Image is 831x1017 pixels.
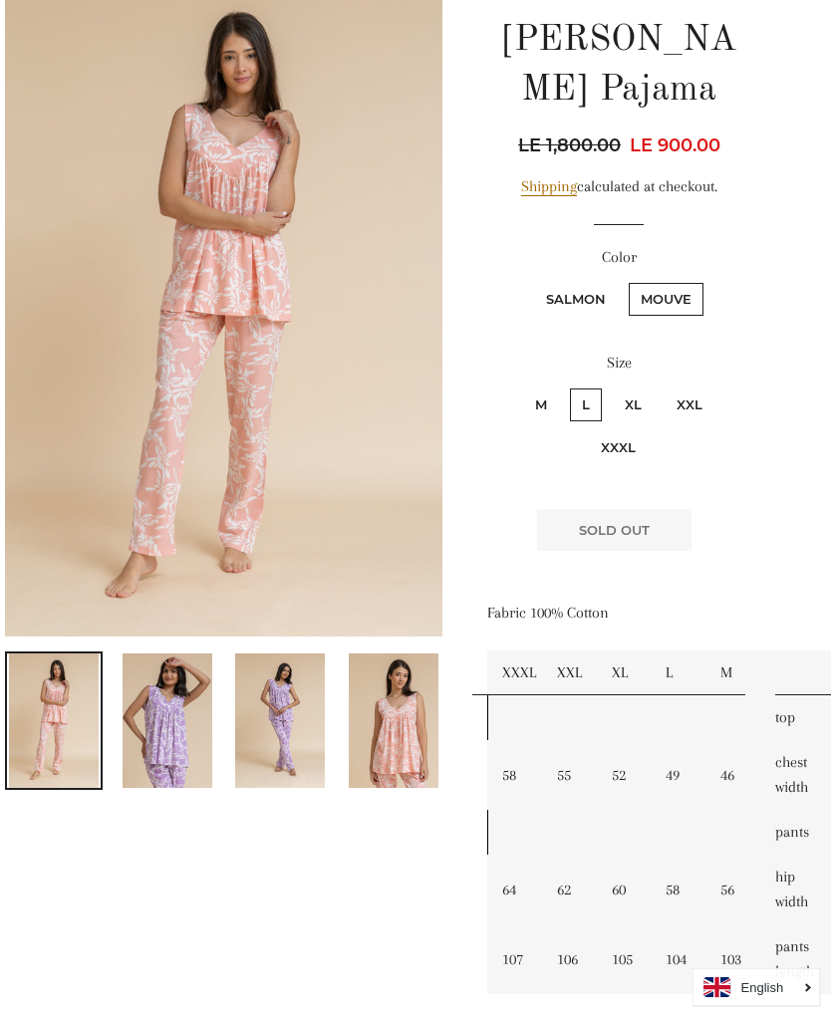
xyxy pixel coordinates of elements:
td: L [652,651,706,696]
i: English [741,981,784,994]
label: XL [614,389,655,422]
label: L [571,389,603,422]
td: 58 [652,856,706,925]
td: 52 [598,741,653,811]
td: 62 [543,856,598,925]
label: XXXL [590,432,649,465]
td: 103 [706,925,761,995]
img: Load image into Gallery viewer, Lail Pajama [236,654,326,789]
td: 104 [652,925,706,995]
td: 60 [598,856,653,925]
label: Salmon [535,284,619,317]
div: calculated at checkout. [488,175,752,200]
img: Load image into Gallery viewer, Lail Pajama [350,654,439,789]
span: LE 1,800.00 [519,132,627,160]
label: Size [488,352,752,377]
label: XXL [666,389,715,422]
td: 58 [488,741,543,811]
span: LE 900.00 [631,135,721,157]
img: Load image into Gallery viewer, Lail Pajama [124,654,213,789]
td: M [706,651,761,696]
label: Color [488,246,752,271]
td: 56 [706,856,761,925]
button: Sold Out [538,510,692,552]
td: XL [598,651,653,696]
td: 55 [543,741,598,811]
label: M [524,389,560,422]
img: Load image into Gallery viewer, Lail Pajama [10,654,100,789]
span: Sold Out [580,523,651,539]
td: 105 [598,925,653,995]
td: 106 [543,925,598,995]
td: XXXL [488,651,543,696]
a: English [703,977,810,998]
td: 46 [706,741,761,811]
td: 64 [488,856,543,925]
label: Mouve [630,284,704,317]
h1: [PERSON_NAME] Pajama [488,17,752,118]
a: Shipping [522,178,578,197]
p: Fabric 100% Cotton [488,602,752,627]
td: XXL [543,651,598,696]
td: 107 [488,925,543,995]
td: 49 [652,741,706,811]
